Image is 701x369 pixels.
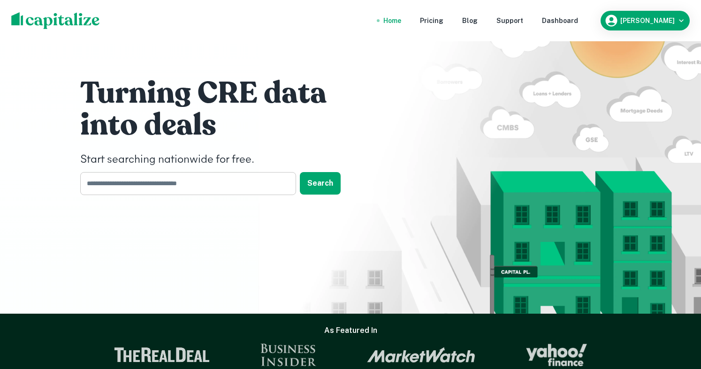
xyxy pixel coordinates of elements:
h1: Turning CRE data [80,75,362,112]
img: Business Insider [260,344,317,366]
h6: As Featured In [324,325,377,336]
iframe: Chat Widget [654,294,701,339]
img: Yahoo Finance [526,344,587,366]
a: Blog [462,15,478,26]
a: Dashboard [542,15,578,26]
h1: into deals [80,106,362,144]
button: Search [300,172,341,195]
a: Support [496,15,523,26]
h4: Start searching nationwide for free. [80,151,362,168]
img: capitalize-logo.png [11,12,100,29]
h6: [PERSON_NAME] [620,17,675,24]
a: Home [383,15,401,26]
a: Pricing [420,15,443,26]
img: The Real Deal [114,347,210,362]
img: Market Watch [367,347,475,363]
button: [PERSON_NAME] [601,11,690,30]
